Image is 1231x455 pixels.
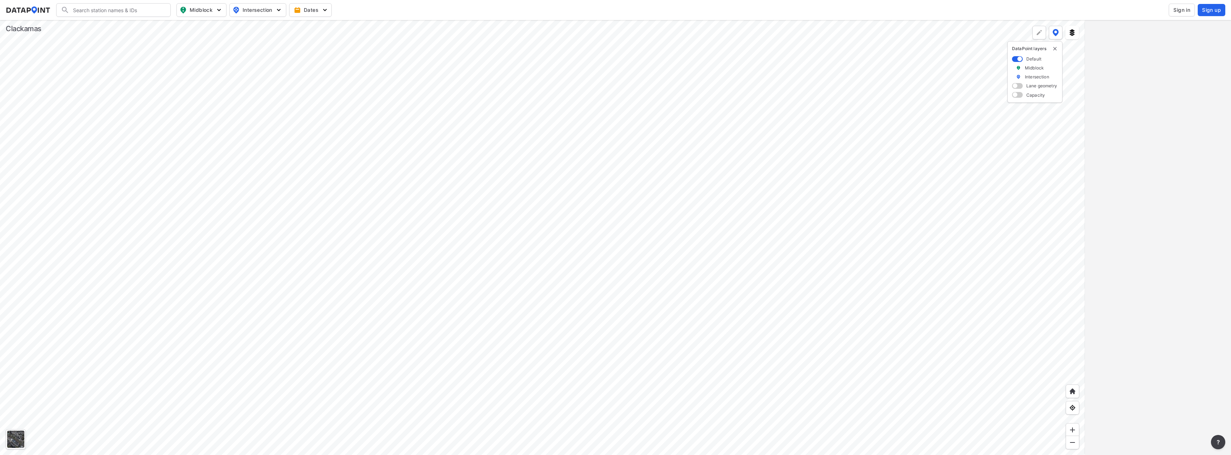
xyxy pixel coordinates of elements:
[294,6,301,14] img: calendar-gold.39a51dde.svg
[1036,29,1043,36] img: +Dz8AAAAASUVORK5CYII=
[1202,6,1221,14] span: Sign up
[179,6,188,14] img: map_pin_mid.602f9df1.svg
[1049,26,1062,39] button: DataPoint layers
[1069,29,1076,36] img: layers.ee07997e.svg
[295,6,327,14] span: Dates
[1012,46,1058,52] p: DataPoint layers
[1069,439,1076,446] img: MAAAAAElFTkSuQmCC
[1026,56,1041,62] label: Default
[1016,65,1021,71] img: marker_Midblock.5ba75e30.svg
[1026,83,1057,89] label: Lane geometry
[1215,438,1221,446] span: ?
[233,6,282,14] span: Intersection
[1052,46,1058,52] img: close-external-leyer.3061a1c7.svg
[1173,6,1190,14] span: Sign in
[1025,74,1049,80] label: Intersection
[6,24,42,34] div: Clackamas
[1066,436,1079,449] div: Zoom out
[1169,4,1195,16] button: Sign in
[1066,401,1079,415] div: View my location
[321,6,329,14] img: 5YPKRKmlfpI5mqlR8AD95paCi+0kK1fRFDJSaMmawlwaeJcJwk9O2fotCW5ve9gAAAAASUVORK5CYII=
[1052,29,1059,36] img: data-point-layers.37681fc9.svg
[1069,426,1076,434] img: ZvzfEJKXnyWIrJytrsY285QMwk63cM6Drc+sIAAAAASUVORK5CYII=
[1069,388,1076,395] img: +XpAUvaXAN7GudzAAAAAElFTkSuQmCC
[275,6,282,14] img: 5YPKRKmlfpI5mqlR8AD95paCi+0kK1fRFDJSaMmawlwaeJcJwk9O2fotCW5ve9gAAAAASUVORK5CYII=
[1026,92,1045,98] label: Capacity
[1052,46,1058,52] button: delete
[69,4,166,16] input: Search
[215,6,223,14] img: 5YPKRKmlfpI5mqlR8AD95paCi+0kK1fRFDJSaMmawlwaeJcJwk9O2fotCW5ve9gAAAAASUVORK5CYII=
[6,6,50,14] img: dataPointLogo.9353c09d.svg
[1065,26,1079,39] button: External layers
[232,6,240,14] img: map_pin_int.54838e6b.svg
[176,3,227,17] button: Midblock
[1025,65,1044,71] label: Midblock
[1066,423,1079,437] div: Zoom in
[1198,4,1225,16] button: Sign up
[1167,4,1196,16] a: Sign in
[1032,26,1046,39] div: Polygon tool
[229,3,286,17] button: Intersection
[180,6,222,14] span: Midblock
[1066,384,1079,398] div: Home
[289,3,332,17] button: Dates
[1211,435,1225,449] button: more
[6,429,26,449] div: Toggle basemap
[1196,4,1225,16] a: Sign up
[1016,74,1021,80] img: marker_Intersection.6861001b.svg
[1069,404,1076,411] img: zeq5HYn9AnE9l6UmnFLPAAAAAElFTkSuQmCC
